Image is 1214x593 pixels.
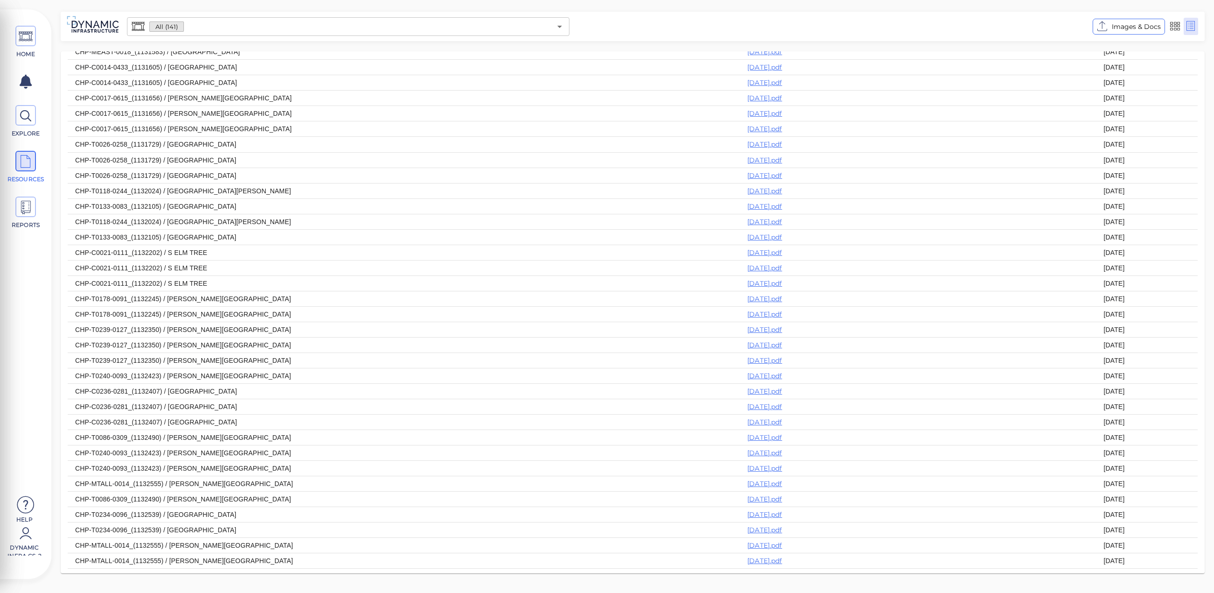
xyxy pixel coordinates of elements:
a: [DATE].pdf [747,279,782,288]
a: [DATE].pdf [747,356,782,365]
td: [DATE] [1096,198,1198,214]
td: CHP-T0118-0244_(1132024) / [GEOGRAPHIC_DATA][PERSON_NAME] [68,183,740,198]
td: [DATE] [1096,214,1198,229]
td: [DATE] [1096,275,1198,291]
td: [DATE] [1096,383,1198,399]
td: CHP-C0236-0281_(1132407) / [GEOGRAPHIC_DATA] [68,383,740,399]
span: Images & Docs [1112,21,1161,32]
td: [DATE] [1096,476,1198,491]
td: CHP-MTALL-0014_(1132555) / [PERSON_NAME][GEOGRAPHIC_DATA] [68,553,740,568]
a: [DATE].pdf [747,310,782,318]
td: CHP-T0086-0309_(1132490) / [PERSON_NAME][GEOGRAPHIC_DATA] [68,430,740,445]
td: [DATE] [1096,430,1198,445]
td: [DATE] [1096,183,1198,198]
td: CHP-T0178-0091_(1132245) / [PERSON_NAME][GEOGRAPHIC_DATA] [68,291,740,306]
td: [DATE] [1096,368,1198,383]
td: [DATE] [1096,137,1198,152]
td: [DATE] [1096,168,1198,183]
td: CHP-C0014-0433_(1131605) / [GEOGRAPHIC_DATA] [68,60,740,75]
span: REPORTS [6,221,46,229]
td: [DATE] [1096,306,1198,322]
span: RESOURCES [6,175,46,184]
td: CHP-T0026-0258_(1131729) / [GEOGRAPHIC_DATA] [68,137,740,152]
a: [DATE].pdf [747,341,782,349]
button: Images & Docs [1093,19,1165,35]
td: [DATE] [1096,553,1198,568]
td: CHP-T0133-0083_(1132105) / [GEOGRAPHIC_DATA] [68,229,740,245]
a: [DATE].pdf [747,63,782,71]
td: CHP-C0014-0433_(1131605) / [GEOGRAPHIC_DATA] [68,75,740,91]
td: [DATE] [1096,44,1198,60]
td: CHP-T0086-0309_(1132490) / [PERSON_NAME][GEOGRAPHIC_DATA] [68,491,740,507]
td: [DATE] [1096,260,1198,275]
td: [DATE] [1096,414,1198,430]
a: [DATE].pdf [747,433,782,442]
td: [DATE] [1096,491,1198,507]
td: CHP-T0133-0083_(1132105) / [GEOGRAPHIC_DATA] [68,198,740,214]
a: HOME [5,26,47,58]
a: [DATE].pdf [747,264,782,272]
td: [DATE] [1096,568,1198,584]
td: CHP-T0239-0127_(1132350) / [PERSON_NAME][GEOGRAPHIC_DATA] [68,337,740,353]
button: Open [553,20,566,33]
a: [DATE].pdf [747,418,782,426]
td: [DATE] [1096,245,1198,260]
td: CHP-T0026-0258_(1131729) / [GEOGRAPHIC_DATA] [68,168,740,183]
td: CHP-T0234-0096_(1132539) / [GEOGRAPHIC_DATA] [68,522,740,537]
td: CHP-C0021-0111_(1132202) / S ELM TREE [68,260,740,275]
a: [DATE].pdf [747,480,782,488]
a: [DATE].pdf [747,464,782,473]
td: CHP-T0239-0127_(1132350) / [PERSON_NAME][GEOGRAPHIC_DATA] [68,353,740,368]
td: CHP-C0236-0281_(1132407) / [GEOGRAPHIC_DATA] [68,399,740,414]
a: [DATE].pdf [747,372,782,380]
td: [DATE] [1096,353,1198,368]
td: CHP-T0240-0093_(1132423) / [PERSON_NAME][GEOGRAPHIC_DATA] [68,460,740,476]
td: [DATE] [1096,91,1198,106]
a: [DATE].pdf [747,325,782,334]
a: [DATE].pdf [747,233,782,241]
a: [DATE].pdf [747,387,782,395]
a: [DATE].pdf [747,510,782,519]
a: [DATE].pdf [747,526,782,534]
td: [DATE] [1096,537,1198,553]
a: [DATE].pdf [747,78,782,87]
td: [DATE] [1096,445,1198,460]
a: [DATE].pdf [747,572,782,580]
td: [DATE] [1096,121,1198,137]
span: Help [5,515,44,523]
td: CHP-T0240-0093_(1132423) / [PERSON_NAME][GEOGRAPHIC_DATA] [68,368,740,383]
td: CHP-T0118-0244_(1132024) / [GEOGRAPHIC_DATA][PERSON_NAME] [68,214,740,229]
td: [DATE] [1096,337,1198,353]
td: [DATE] [1096,75,1198,91]
span: All (141) [150,22,183,31]
td: [DATE] [1096,460,1198,476]
td: [DATE] [1096,106,1198,121]
a: [DATE].pdf [747,125,782,133]
a: [DATE].pdf [747,202,782,211]
td: CHP-T0026-0258_(1131729) / [GEOGRAPHIC_DATA] [68,152,740,168]
td: CHP-T0178-0091_(1132245) / [PERSON_NAME][GEOGRAPHIC_DATA] [68,306,740,322]
td: [DATE] [1096,522,1198,537]
td: [DATE] [1096,229,1198,245]
td: CHP-C0021-0111_(1132202) / S ELM TREE [68,245,740,260]
td: CHP-C0236-0281_(1132407) / [GEOGRAPHIC_DATA] [68,414,740,430]
iframe: Chat [1174,551,1207,586]
td: CHP-MTALL-0014_(1132555) / [PERSON_NAME][GEOGRAPHIC_DATA] [68,476,740,491]
td: CHP-T0131-0029_(1132644) / [GEOGRAPHIC_DATA][PERSON_NAME] [68,568,740,584]
span: Dynamic Infra CS-2 [5,544,44,556]
a: [DATE].pdf [747,295,782,303]
a: [DATE].pdf [747,248,782,257]
td: [DATE] [1096,152,1198,168]
td: CHP-T0234-0096_(1132539) / [GEOGRAPHIC_DATA] [68,507,740,522]
a: [DATE].pdf [747,449,782,457]
td: CHP-T0239-0127_(1132350) / [PERSON_NAME][GEOGRAPHIC_DATA] [68,322,740,337]
a: [DATE].pdf [747,48,782,56]
td: CHP-T0240-0093_(1132423) / [PERSON_NAME][GEOGRAPHIC_DATA] [68,445,740,460]
a: [DATE].pdf [747,557,782,565]
a: [DATE].pdf [747,495,782,503]
td: CHP-C0021-0111_(1132202) / S ELM TREE [68,275,740,291]
a: [DATE].pdf [747,218,782,226]
td: [DATE] [1096,322,1198,337]
td: CHP-C0017-0615_(1131656) / [PERSON_NAME][GEOGRAPHIC_DATA] [68,106,740,121]
td: CHP-MEAST-0018_(1131583) / [GEOGRAPHIC_DATA] [68,44,740,60]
